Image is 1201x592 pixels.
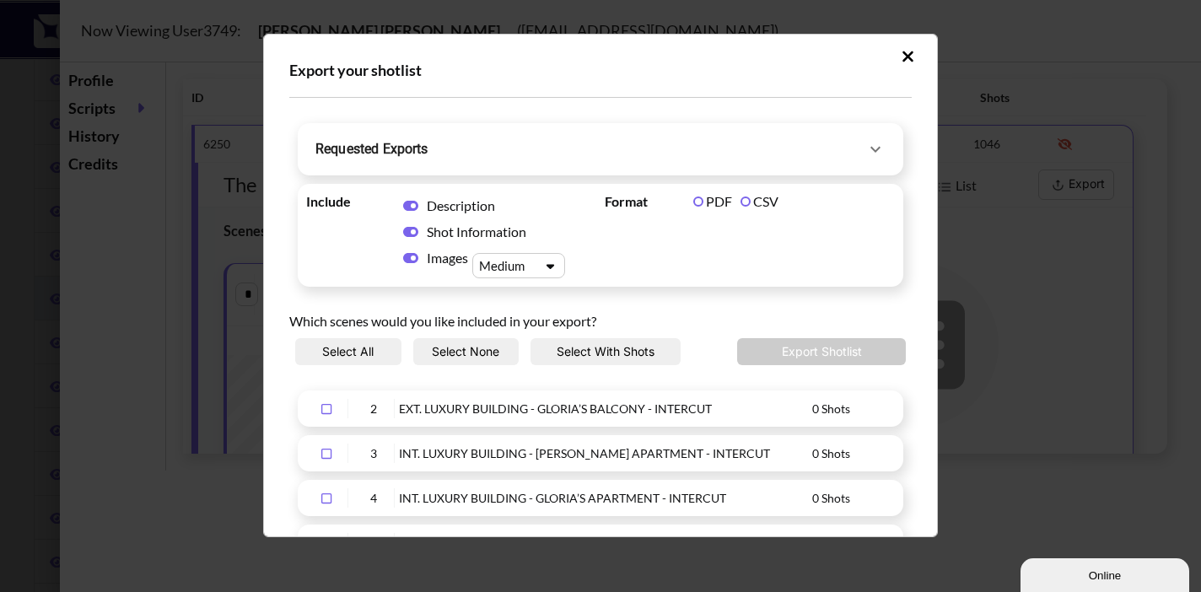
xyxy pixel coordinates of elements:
[295,338,401,365] button: Select All
[530,338,681,365] button: Select With Shots
[289,60,912,80] div: Export your shotlist
[605,192,689,210] span: Format
[315,137,428,161] h6: Requested Exports
[427,197,495,213] span: Description
[812,535,850,550] span: 0 Shots
[413,338,520,365] button: Select None
[353,488,395,508] div: 4
[289,295,912,338] div: Which scenes would you like included in your export?
[263,34,938,537] div: Upload Script
[693,193,732,209] label: PDF
[737,338,906,365] button: Export Shotlist
[399,399,812,418] div: EXT. LUXURY BUILDING - GLORIA’S BALCONY - INTERCUT
[353,533,395,552] div: 5
[1021,555,1193,592] iframe: chat widget
[427,249,472,266] span: Images
[812,491,850,505] span: 0 Shots
[353,399,395,418] div: 2
[399,533,812,552] div: EXT. LUXURY BUILDING - STREET - INTERCUT
[741,193,778,209] label: CSV
[812,401,850,416] span: 0 Shots
[399,444,812,463] div: INT. LUXURY BUILDING - [PERSON_NAME] APARTMENT - INTERCUT
[302,127,899,171] button: Requested Exports
[812,446,850,460] span: 0 Shots
[427,223,526,239] span: Shot Information
[353,444,395,463] div: 3
[306,192,390,210] span: Include
[399,488,812,508] div: INT. LUXURY BUILDING - GLORIA’S APARTMENT - INTERCUT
